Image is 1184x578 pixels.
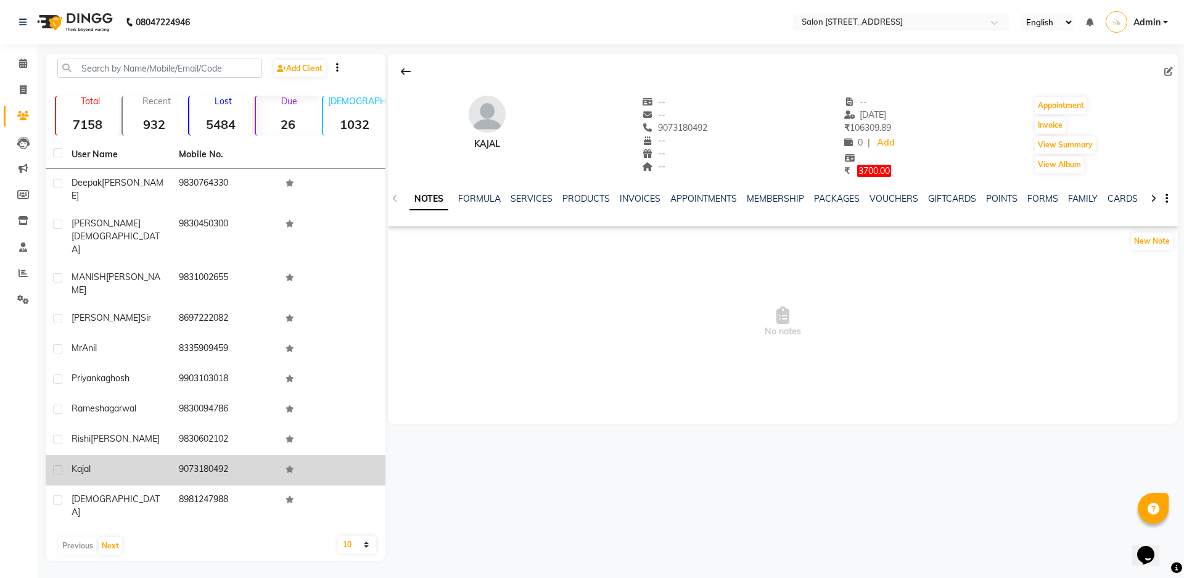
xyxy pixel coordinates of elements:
[56,117,119,132] strong: 7158
[72,433,91,444] span: Rishi
[72,231,160,255] span: [DEMOGRAPHIC_DATA]
[328,96,386,107] p: [DEMOGRAPHIC_DATA]
[72,177,102,188] span: deepak
[72,271,160,295] span: [PERSON_NAME]
[72,271,106,283] span: MANISH
[171,395,279,425] td: 9830094786
[670,193,737,204] a: APPOINTMENTS
[986,193,1017,204] a: POINTS
[844,165,850,176] span: ₹
[171,304,279,334] td: 8697222082
[511,193,553,204] a: SERVICES
[869,193,918,204] a: VOUCHERS
[1035,117,1066,134] button: Invoice
[136,5,190,39] b: 08047224946
[61,96,119,107] p: Total
[620,193,660,204] a: INVOICES
[1106,11,1127,33] img: Admin
[72,373,105,384] span: priyanka
[1108,193,1138,204] a: CARDS
[274,60,326,77] a: Add Client
[82,342,97,353] span: Anil
[1068,193,1098,204] a: FAMILY
[258,96,319,107] p: Due
[72,177,163,201] span: [PERSON_NAME]
[393,60,419,83] div: Back to Client
[171,425,279,455] td: 9830602102
[1035,156,1084,173] button: View Album
[643,96,666,107] span: --
[469,96,506,133] img: avatar
[72,463,91,474] span: kajal
[844,96,868,107] span: --
[171,485,279,526] td: 8981247988
[194,96,252,107] p: Lost
[141,312,151,323] span: sir
[189,117,252,132] strong: 5484
[171,365,279,395] td: 9903103018
[1132,529,1172,566] iframe: chat widget
[171,169,279,210] td: 9830764330
[171,263,279,304] td: 9831002655
[171,141,279,169] th: Mobile No.
[388,261,1178,384] span: No notes
[562,193,610,204] a: PRODUCTS
[643,122,708,133] span: 9073180492
[171,210,279,263] td: 9830450300
[1035,97,1087,114] button: Appointment
[844,109,887,120] span: [DATE]
[104,403,136,414] span: agarwal
[857,165,891,177] span: 3700.00
[928,193,976,204] a: GIFTCARDS
[31,5,116,39] img: logo
[643,109,666,120] span: --
[458,193,501,204] a: FORMULA
[814,193,860,204] a: PACKAGES
[747,193,804,204] a: MEMBERSHIP
[643,148,666,159] span: --
[323,117,386,132] strong: 1032
[57,59,262,78] input: Search by Name/Mobile/Email/Code
[469,138,506,151] div: kajal
[64,141,171,169] th: User Name
[72,218,141,229] span: [PERSON_NAME]
[72,312,141,323] span: [PERSON_NAME]
[875,134,897,152] a: Add
[1035,136,1096,154] button: View Summary
[844,122,891,133] span: 106309.89
[72,403,104,414] span: ramesh
[1131,233,1173,250] button: New Note
[72,493,160,518] span: [DEMOGRAPHIC_DATA]
[99,537,122,555] button: Next
[123,117,186,132] strong: 932
[128,96,186,107] p: Recent
[256,117,319,132] strong: 26
[844,137,863,148] span: 0
[1133,16,1161,29] span: Admin
[868,136,870,149] span: |
[105,373,129,384] span: ghosh
[171,334,279,365] td: 8335909459
[171,455,279,485] td: 9073180492
[72,342,82,353] span: Mr
[643,161,666,172] span: --
[91,433,160,444] span: [PERSON_NAME]
[409,188,448,210] a: NOTES
[1027,193,1058,204] a: FORMS
[844,122,850,133] span: ₹
[643,135,666,146] span: --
